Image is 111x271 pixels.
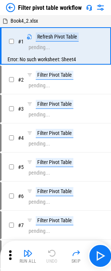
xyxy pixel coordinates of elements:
[18,106,24,112] span: # 3
[36,100,73,109] div: Filter Pivot Table
[64,247,88,265] button: Skip
[16,247,40,265] button: Run All
[71,259,81,263] div: Skip
[2,55,110,64] div: Error: No such worksheet: Sheet4
[29,45,50,50] div: pending...
[36,216,73,225] div: Filter Pivot Table
[94,250,106,262] img: Main button
[6,3,15,12] img: Back
[18,4,82,11] div: Filter pivot table workflow
[18,164,24,170] span: # 5
[29,83,50,88] div: pending...
[29,170,50,176] div: pending...
[23,249,32,258] img: Run All
[18,39,24,45] span: # 1
[20,259,36,263] div: Run All
[29,141,50,147] div: pending...
[18,222,24,228] span: # 7
[36,33,79,42] div: Refresh Pivot Table
[18,193,24,199] span: # 6
[36,71,73,80] div: Filter Pivot Table
[36,158,73,167] div: Filter Pivot Table
[36,187,73,196] div: Filter Pivot Table
[18,77,24,83] span: # 2
[71,249,81,258] img: Skip
[18,135,24,141] span: # 4
[11,18,38,24] span: Book4_2.xlsx
[29,112,50,118] div: pending...
[86,5,92,11] img: Support
[29,199,50,205] div: pending...
[29,228,50,234] div: pending...
[36,129,73,138] div: Filter Pivot Table
[96,3,105,12] img: Settings menu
